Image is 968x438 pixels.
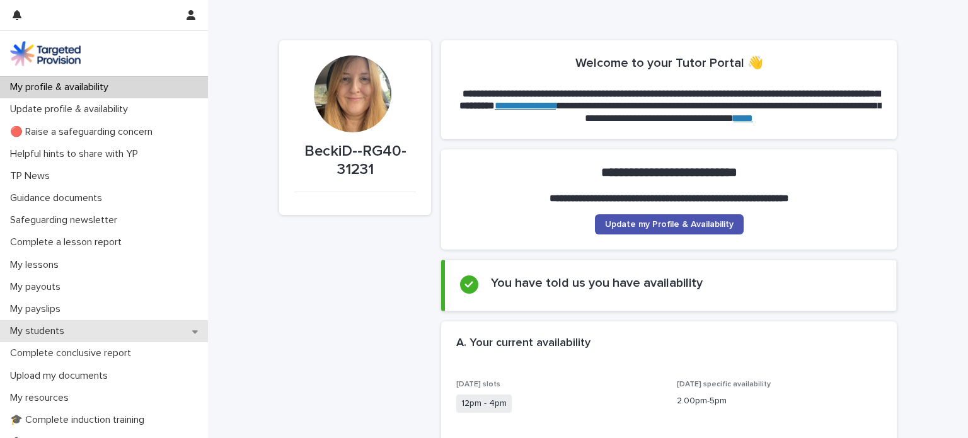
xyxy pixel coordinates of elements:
p: My profile & availability [5,81,118,93]
p: My payouts [5,281,71,293]
span: Update my Profile & Availability [605,220,734,229]
p: My students [5,325,74,337]
h2: You have told us you have availability [491,275,703,291]
span: [DATE] slots [456,381,500,388]
p: Safeguarding newsletter [5,214,127,226]
p: BeckiD--RG40-31231 [294,142,416,179]
p: 2.00pm-5pm [677,395,882,408]
a: Update my Profile & Availability [595,214,744,234]
p: Complete a lesson report [5,236,132,248]
p: Update profile & availability [5,103,138,115]
p: Complete conclusive report [5,347,141,359]
p: 🎓 Complete induction training [5,414,154,426]
h2: Welcome to your Tutor Portal 👋 [575,55,763,71]
img: M5nRWzHhSzIhMunXDL62 [10,41,81,66]
p: My lessons [5,259,69,271]
span: 12pm - 4pm [456,395,512,413]
p: TP News [5,170,60,182]
p: Helpful hints to share with YP [5,148,148,160]
p: My resources [5,392,79,404]
p: 🔴 Raise a safeguarding concern [5,126,163,138]
p: Guidance documents [5,192,112,204]
h2: A. Your current availability [456,337,591,350]
p: My payslips [5,303,71,315]
p: Upload my documents [5,370,118,382]
span: [DATE] specific availability [677,381,771,388]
